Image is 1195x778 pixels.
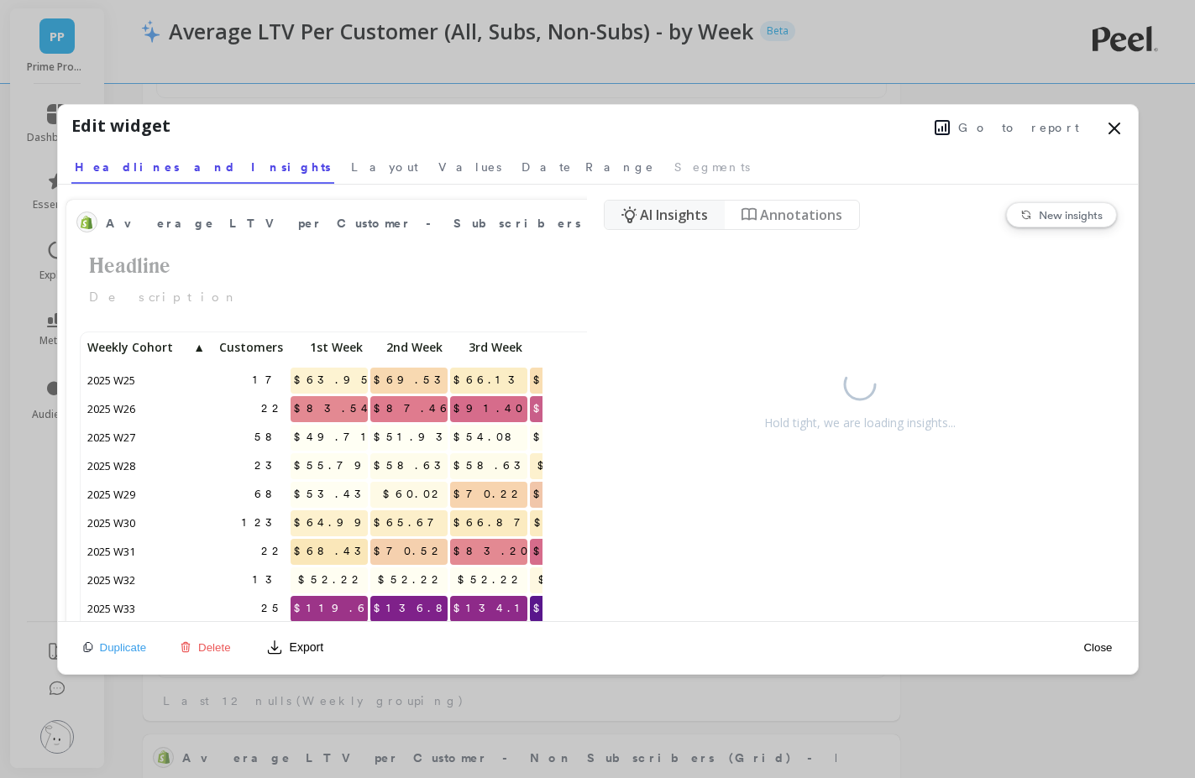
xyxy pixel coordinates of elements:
span: $60.41 [535,567,607,593]
button: Duplicate [78,640,152,655]
p: 2nd Week [370,336,448,359]
span: $134.10 [450,596,541,621]
span: $65.67 [370,510,450,535]
span: 2025 W29 [84,482,140,507]
span: $70.93 [530,482,621,507]
div: Toggle SortBy [449,336,529,364]
span: Customers [214,341,283,354]
span: 2025 W28 [84,453,140,478]
span: 2025 W31 [84,539,140,564]
span: Duplicate [100,641,147,654]
span: $136.85 [370,596,469,621]
div: Toggle SortBy [370,336,449,364]
span: 22 [258,396,288,421]
span: $91.40 [450,396,529,421]
span: 68 [251,482,288,507]
span: 23 [251,453,288,478]
span: $64.25 [534,453,607,478]
span: 2025 W26 [84,396,140,421]
span: 25 [258,596,288,621]
span: New insights [1039,208,1103,222]
span: $69.53 [370,368,457,393]
span: $54.08 [450,425,527,450]
p: Customers [211,336,288,359]
span: 4th Week [533,341,602,354]
span: $138.13 [530,596,637,621]
span: $53.43 [291,482,377,507]
div: Toggle SortBy [290,336,370,364]
span: Date Range [522,159,654,175]
span: $55.79 [291,453,377,478]
span: 22 [258,539,288,564]
span: $69.28 [530,368,616,393]
span: Headlines and Insights [75,159,331,175]
p: Weekly Cohort [84,336,210,359]
span: Weekly Cohort [87,341,191,354]
span: 17 [249,368,288,393]
span: $60.02 [380,482,448,507]
span: 2025 W33 [84,596,140,621]
button: Export [259,634,330,661]
span: $63.95 [291,368,377,393]
span: Go to report [958,119,1079,136]
nav: Tabs [71,145,1124,184]
span: $52.22 [454,567,527,593]
span: 1st Week [294,341,363,354]
span: $68.43 [291,539,377,564]
span: ▲ [191,341,205,354]
span: 3rd Week [453,341,522,354]
span: $93.19 [530,539,624,564]
span: $70.52 [370,539,448,564]
button: New insights [1006,202,1117,227]
h2: Headline [76,250,814,282]
p: Description [76,288,814,307]
span: $83.20 [450,539,534,564]
img: api.shopify.svg [80,216,93,229]
button: Delete [175,640,236,655]
span: Delete [198,641,231,654]
span: $97.05 [530,396,613,421]
img: duplicate icon [83,642,93,652]
span: $58.63 [370,453,457,478]
div: Toggle SortBy [529,336,609,364]
span: 2025 W25 [84,368,140,393]
span: Average LTV per Customer - Subscribers (Grid) - by Week (cumulative) [106,211,760,235]
span: $51.93 [370,425,459,450]
span: 2025 W30 [84,510,140,535]
span: $56.94 [530,425,610,450]
span: $58.63 [450,453,537,478]
span: 58 [251,425,288,450]
span: 2nd Week [374,341,443,354]
span: 13 [249,567,288,593]
p: 3rd Week [450,336,527,359]
span: $87.46 [370,396,456,421]
span: $52.22 [295,567,368,593]
div: Hold tight, we are loading insights... [764,415,956,431]
span: $66.87 [450,510,537,535]
span: $52.22 [375,567,448,593]
span: $70.22 [450,482,527,507]
span: $64.99 [291,510,377,535]
button: Go to report [930,117,1084,138]
span: 2025 W27 [84,425,140,450]
div: Toggle SortBy [84,336,164,364]
p: 1st Week [291,336,368,359]
p: 4th Week [530,336,607,359]
span: $49.71 [291,425,379,450]
h1: Edit widget [71,113,170,138]
div: Toggle SortBy [210,336,290,364]
span: Values [438,159,501,175]
span: 123 [238,510,288,535]
span: 2025 W32 [84,567,140,593]
span: $67.06 [531,510,607,535]
span: $66.13 [450,368,531,393]
span: Average LTV per Customer - Subscribers (Grid) - by Week (cumulative) [106,215,936,232]
span: Annotations [760,205,842,225]
span: Segments [674,159,750,175]
span: Layout [351,159,418,175]
span: $83.54 [291,396,377,421]
button: Close [1078,640,1117,655]
span: AI Insights [640,205,708,225]
span: $119.68 [291,596,391,621]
